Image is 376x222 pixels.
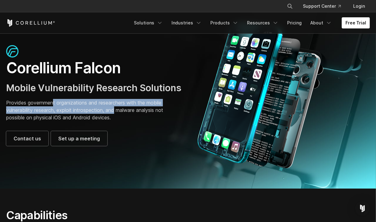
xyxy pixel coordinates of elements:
a: About [307,17,336,28]
span: Mobile Vulnerability Research Solutions [6,82,181,93]
a: Resources [243,17,282,28]
h1: Corellium Falcon [6,59,182,77]
button: Search [284,1,295,12]
img: falcon-icon [6,45,19,58]
span: Contact us [14,135,41,142]
h2: Capabilities [6,208,245,222]
a: Support Center [298,1,346,12]
img: Corellium_Falcon Hero 1 [194,22,327,169]
p: Provides government organizations and researchers with the mobile vulnerability research, exploit... [6,99,182,121]
a: Products [207,17,242,28]
a: Corellium Home [6,19,55,27]
a: Industries [168,17,205,28]
a: Free Trial [342,17,370,28]
span: Set up a meeting [58,135,100,142]
div: Navigation Menu [279,1,370,12]
a: Pricing [283,17,305,28]
a: Login [348,1,370,12]
a: Solutions [130,17,167,28]
div: Navigation Menu [130,17,370,28]
a: Contact us [6,131,48,146]
a: Set up a meeting [51,131,107,146]
div: Open Intercom Messenger [355,201,370,216]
